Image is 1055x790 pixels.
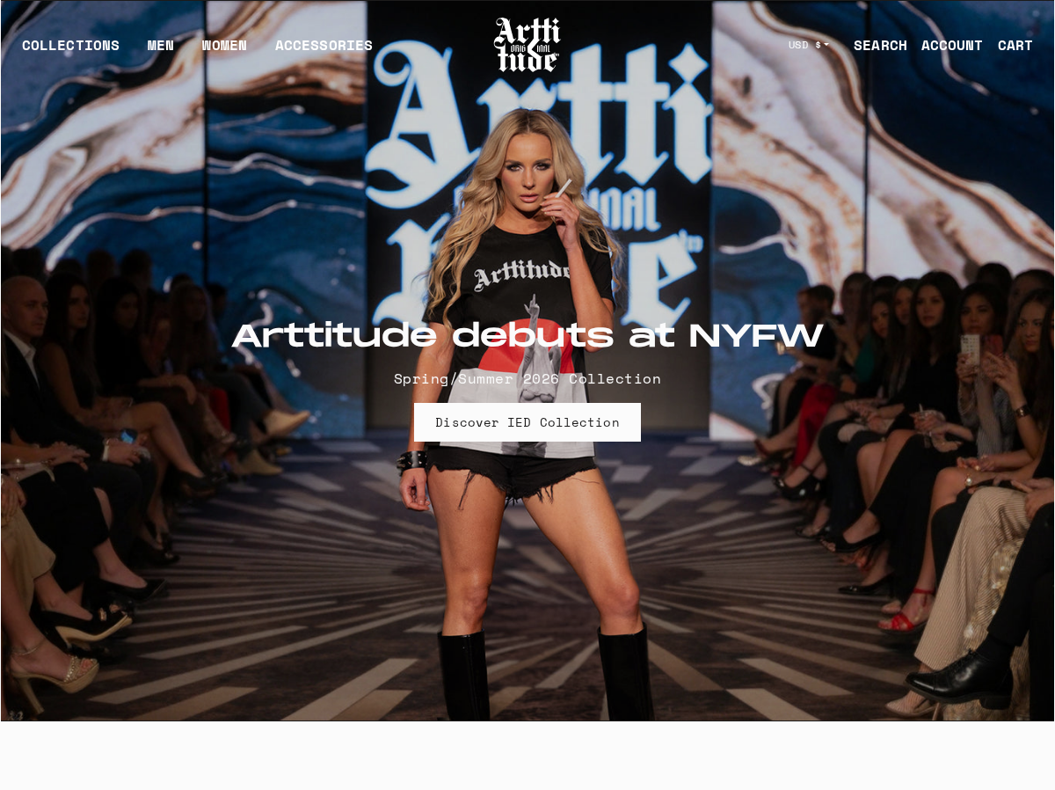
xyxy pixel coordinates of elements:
[984,27,1033,62] a: Open cart
[230,368,825,389] p: Spring/Summer 2026 Collection
[998,34,1033,55] div: CART
[907,27,984,62] a: ACCOUNT
[778,26,840,64] button: USD $
[22,34,120,69] div: COLLECTIONS
[8,34,387,69] ul: Main navigation
[414,403,640,442] a: Discover IED Collection
[202,34,247,69] a: WOMEN
[275,34,373,69] div: ACCESSORIES
[789,38,822,52] span: USD $
[840,27,907,62] a: SEARCH
[148,34,174,69] a: MEN
[492,15,563,75] img: Arttitude
[230,318,825,357] h2: Arttitude debuts at NYFW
